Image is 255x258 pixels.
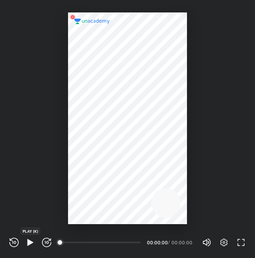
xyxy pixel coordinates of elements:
div: 00:00:00 [171,240,193,245]
div: 00:00:00 [147,240,166,245]
img: wMgqJGBwKWe8AAAAABJRU5ErkJggg== [68,12,77,22]
img: logo.2a7e12a2.svg [74,19,110,24]
div: / [168,240,170,245]
div: PLAY (K) [21,228,40,235]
